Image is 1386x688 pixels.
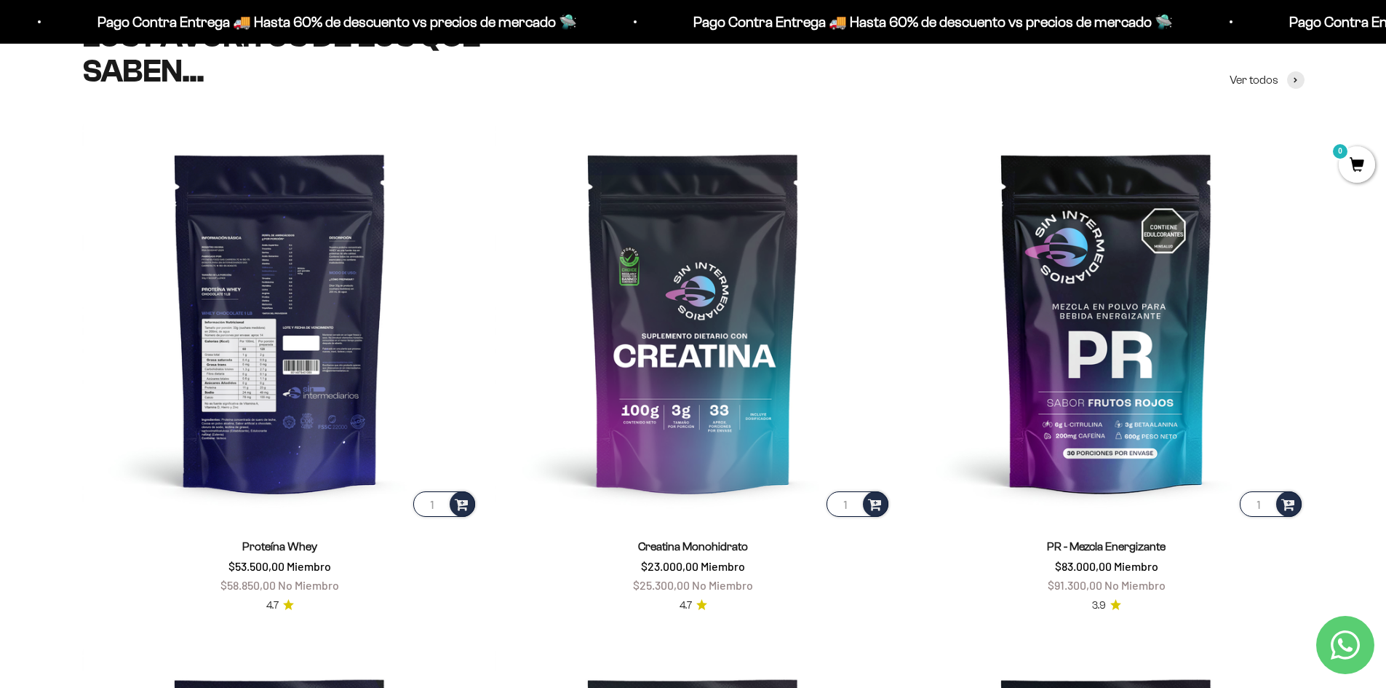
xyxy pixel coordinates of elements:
mark: 0 [1331,143,1349,160]
a: 0 [1339,158,1375,174]
p: Pago Contra Entrega 🚚 Hasta 60% de descuento vs precios de mercado 🛸 [46,10,525,33]
span: No Miembro [278,578,339,592]
span: Ver todos [1230,71,1278,90]
split-lines: LOS FAVORITOS DE LOS QUE SABEN... [82,18,481,89]
span: Miembro [701,559,745,573]
span: 4.7 [266,598,279,614]
a: 3.93.9 de 5.0 estrellas [1092,598,1121,614]
span: $23.000,00 [641,559,698,573]
a: Creatina Monohidrato [638,540,748,553]
span: 4.7 [680,598,692,614]
span: $58.850,00 [220,578,276,592]
span: 3.9 [1092,598,1106,614]
a: PR - Mezcla Energizante [1047,540,1166,553]
span: $91.300,00 [1048,578,1102,592]
span: $53.500,00 [228,559,284,573]
span: Miembro [1114,559,1158,573]
span: No Miembro [692,578,753,592]
a: 4.74.7 de 5.0 estrellas [266,598,294,614]
span: $25.300,00 [633,578,690,592]
a: 4.74.7 de 5.0 estrellas [680,598,707,614]
a: Ver todos [1230,71,1305,90]
span: Miembro [287,559,331,573]
p: Pago Contra Entrega 🚚 Hasta 60% de descuento vs precios de mercado 🛸 [642,10,1121,33]
img: Proteína Whey [82,124,478,520]
span: $83.000,00 [1055,559,1112,573]
a: Proteína Whey [242,540,317,553]
span: No Miembro [1104,578,1166,592]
